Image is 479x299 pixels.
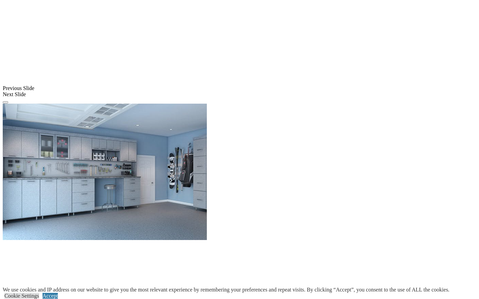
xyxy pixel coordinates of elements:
img: Banner for mobile view [3,104,207,240]
div: Previous Slide [3,85,476,91]
div: Next Slide [3,91,476,98]
div: We use cookies and IP address on our website to give you the most relevant experience by remember... [3,287,449,293]
a: Accept [43,293,58,299]
a: Cookie Settings [4,293,39,299]
button: Click here to pause slide show [3,101,8,103]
